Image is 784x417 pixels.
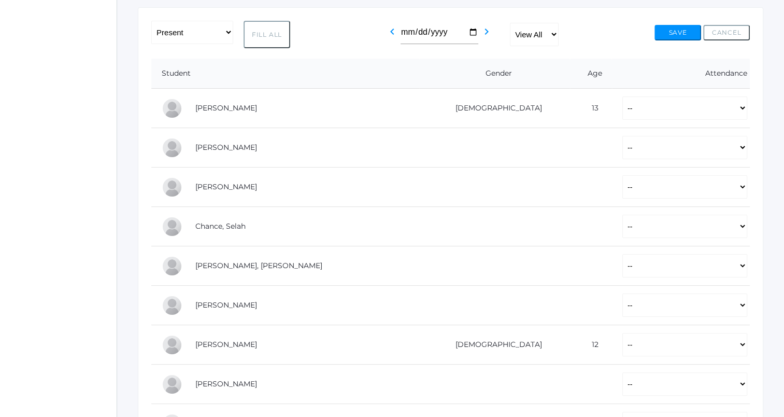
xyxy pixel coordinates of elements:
a: chevron_right [480,30,493,40]
button: Cancel [703,25,750,40]
div: Selah Chance [162,216,182,237]
a: [PERSON_NAME] [195,340,257,349]
div: Eva Carr [162,177,182,198]
div: Presley Davenport [162,256,182,276]
i: chevron_left [386,25,398,38]
a: [PERSON_NAME] [195,182,257,191]
div: Chase Farnes [162,335,182,355]
button: Save [654,25,701,40]
a: [PERSON_NAME] [195,103,257,113]
div: Levi Erner [162,295,182,316]
div: Gabby Brozek [162,137,182,158]
th: Student [151,59,419,89]
a: [PERSON_NAME] [195,143,257,152]
a: chevron_left [386,30,398,40]
th: Age [570,59,612,89]
td: 13 [570,89,612,128]
td: [DEMOGRAPHIC_DATA] [419,89,571,128]
th: Attendance [612,59,750,89]
a: [PERSON_NAME] [195,300,257,310]
td: 12 [570,325,612,365]
a: [PERSON_NAME] [195,379,257,388]
div: Josey Baker [162,98,182,119]
i: chevron_right [480,25,493,38]
td: [DEMOGRAPHIC_DATA] [419,325,571,365]
button: Fill All [244,21,290,48]
a: [PERSON_NAME], [PERSON_NAME] [195,261,322,270]
div: Rachel Hayton [162,374,182,395]
a: Chance, Selah [195,221,246,231]
th: Gender [419,59,571,89]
